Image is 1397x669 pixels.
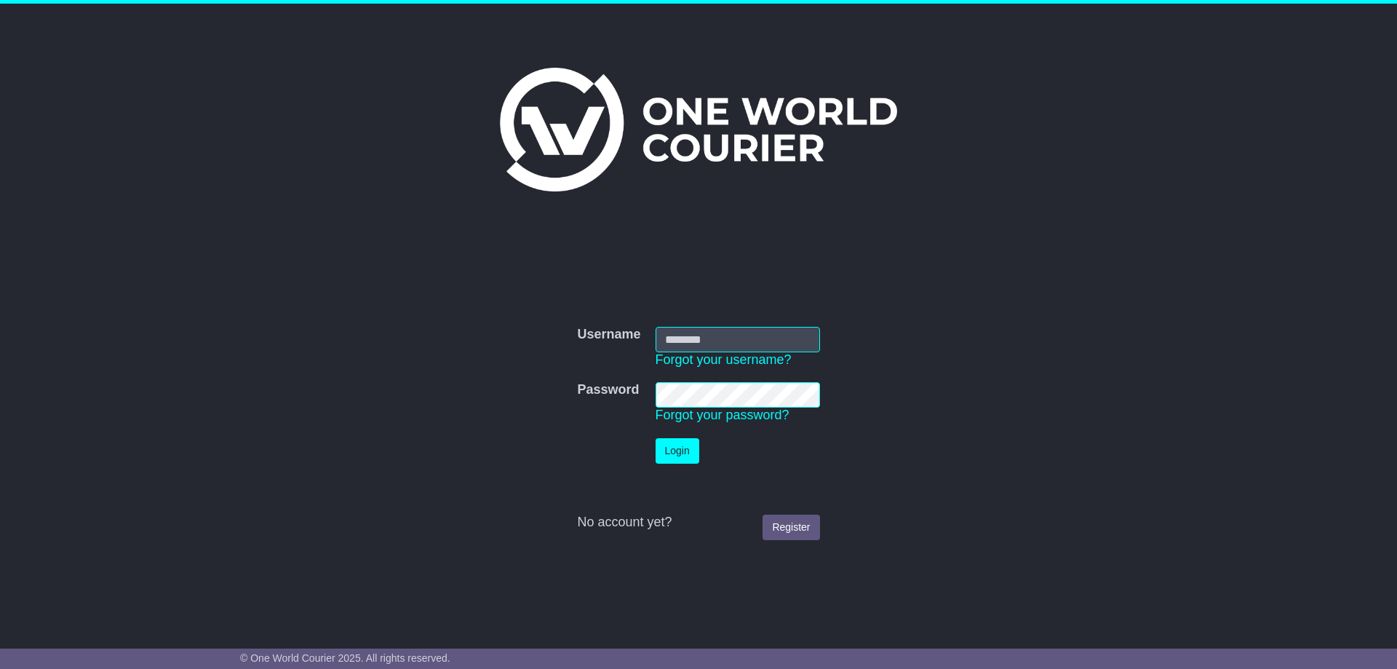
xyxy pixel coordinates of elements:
a: Register [763,515,819,540]
span: © One World Courier 2025. All rights reserved. [240,652,450,664]
img: One World [500,68,897,191]
label: Username [577,327,640,343]
div: No account yet? [577,515,819,531]
a: Forgot your password? [656,408,789,422]
label: Password [577,382,639,398]
button: Login [656,438,699,464]
a: Forgot your username? [656,352,792,367]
